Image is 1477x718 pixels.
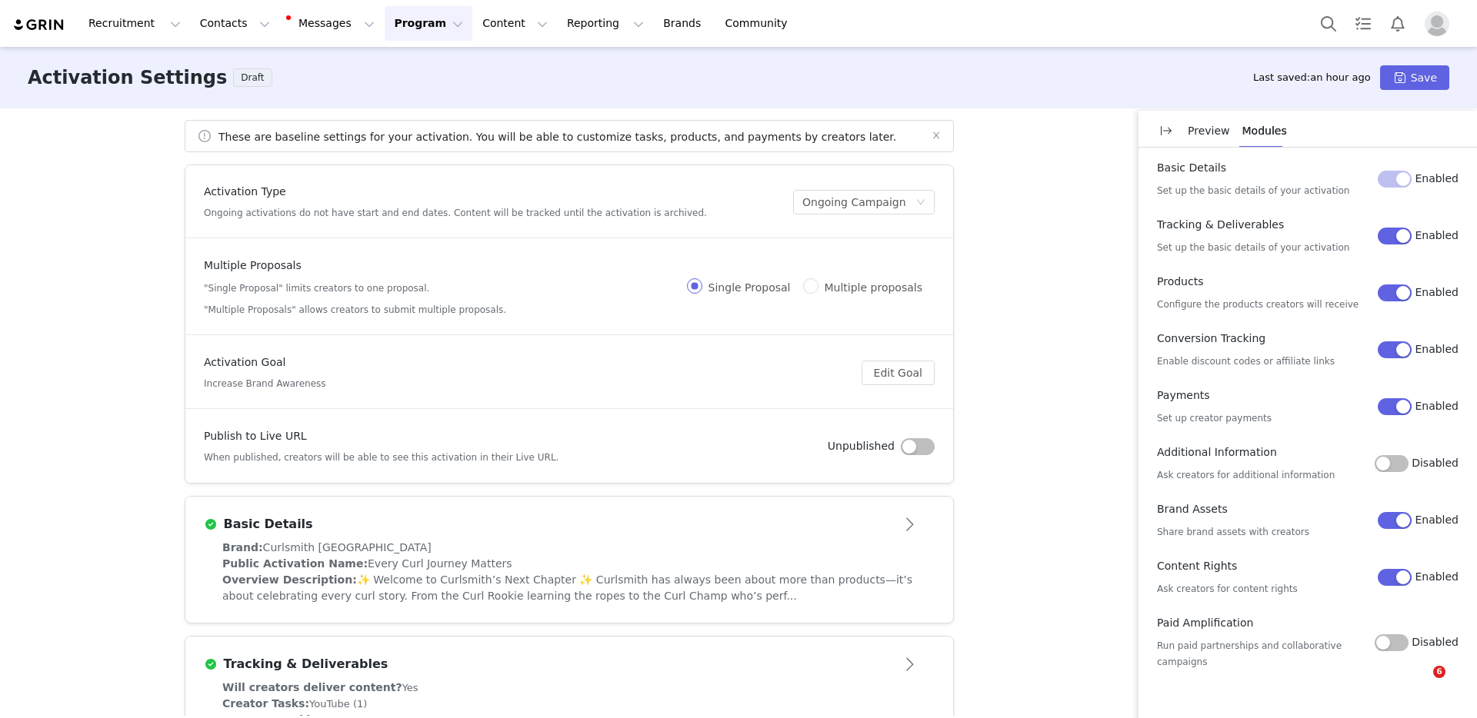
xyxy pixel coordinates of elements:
span: Curlsmith [GEOGRAPHIC_DATA] [263,541,432,553]
h3: Basic Details [218,515,313,534]
span: Payments [1157,389,1210,401]
span: Ask creators for additional information [1157,470,1335,480]
span: Overview Description: [222,573,357,586]
h4: Unpublished [828,438,895,454]
button: Enabled [1378,512,1412,529]
span: Configure the products creators will receive [1157,299,1359,310]
h5: "Single Proposal" limits creators to one proposal. [204,281,506,295]
button: Edit Goal [862,361,935,385]
h5: Increase Brand Awareness [204,377,326,391]
span: Basic Details [1157,161,1226,174]
i: icon: down [916,198,925,208]
iframe: Intercom live chat [1402,666,1439,703]
span: Every Curl Journey Matters [368,557,512,570]
h4: Multiple Proposals [204,258,506,274]
span: YouTube (1) [309,698,367,710]
span: Conversion Tracking [1157,332,1265,344]
button: Contacts [191,6,279,41]
button: Notifications [1381,6,1415,41]
h5: Ongoing activations do not have start and end dates. Content will be tracked until the activation... [204,206,707,220]
button: Enabled [1378,569,1412,586]
h4: Activation Type [204,184,707,200]
span: ✨ Welcome to Curlsmith’s Next Chapter ✨ Curlsmith has always been about more than products—it’s a... [222,573,912,602]
span: Single Proposal [702,281,797,294]
span: Enable discount codes or affiliate links [1157,356,1335,367]
button: Enabled [1378,398,1412,415]
button: Save [1380,65,1449,90]
button: Messages [280,6,384,41]
span: Content Rights [1157,560,1237,572]
span: Disabled [1412,457,1459,469]
button: Disabled [1375,455,1409,472]
button: Enabled [1378,341,1412,358]
button: Program [385,6,472,41]
span: Disabled [1412,636,1459,648]
span: Enabled [1415,286,1459,298]
button: Search [1312,6,1345,41]
span: Brand: [222,541,263,553]
button: Enabled [1378,228,1412,244]
h4: Activation Goal [204,354,326,371]
h5: "Multiple Proposals" allows creators to submit multiple proposals. [204,303,506,317]
span: Draft [233,68,272,87]
span: Creator Tasks: [222,697,309,710]
div: Yes [222,680,916,696]
h3: Activation Settings [28,64,227,91]
span: Enabled [1415,514,1459,526]
span: Last saved: [1253,71,1371,83]
button: Content [473,6,557,41]
span: Enabled [1415,172,1459,184]
a: Brands [654,6,715,41]
span: 6 [1433,666,1445,678]
span: Brand Assets [1157,503,1228,515]
span: Enabled [1415,229,1459,241]
h3: Tracking & Deliverables [218,655,388,673]
span: Modules [1242,125,1287,137]
img: grin logo [12,18,66,32]
span: Paid Amplification [1157,617,1253,629]
span: Ask creators for content rights [1157,583,1298,594]
span: Tracking & Deliverables [1157,218,1284,231]
button: Enabled [1378,284,1412,301]
button: Profile [1415,12,1465,36]
span: These are baseline settings for your activation. You will be able to customize tasks, products, a... [197,131,896,143]
span: Additional Information [1157,446,1277,458]
span: Enabled [1415,570,1459,583]
button: Disabled [1375,634,1409,651]
span: Products [1157,275,1203,288]
h5: When published, creators will be able to see this activation in their Live URL. [204,450,558,464]
button: icon: close [932,127,941,144]
span: Multiple proposals [819,281,929,294]
span: Enabled [1415,343,1459,355]
button: Reporting [558,6,653,41]
span: Will creators deliver content? [222,681,402,693]
span: Set up creator payments [1157,413,1272,424]
span: Set up the basic details of your activation [1157,242,1349,253]
span: Enabled [1415,400,1459,412]
a: Tasks [1346,6,1380,41]
span: an hour ago [1310,71,1370,83]
i: icon: close [932,131,941,140]
img: placeholder-profile.jpg [1425,12,1449,36]
button: Open module [887,512,935,537]
a: Community [716,6,804,41]
h4: Publish to Live URL [204,428,558,444]
span: Share brand assets with creators [1157,527,1309,537]
button: Recruitment [79,6,190,41]
span: Public Activation Name: [222,557,368,570]
button: Enabled [1378,171,1412,188]
span: Set up the basic details of your activation [1157,185,1349,196]
button: Open module [887,652,935,676]
div: Ongoing Campaign [802,191,906,214]
span: Run paid partnerships and collaborative campaigns [1157,640,1342,667]
p: Preview [1188,123,1230,139]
